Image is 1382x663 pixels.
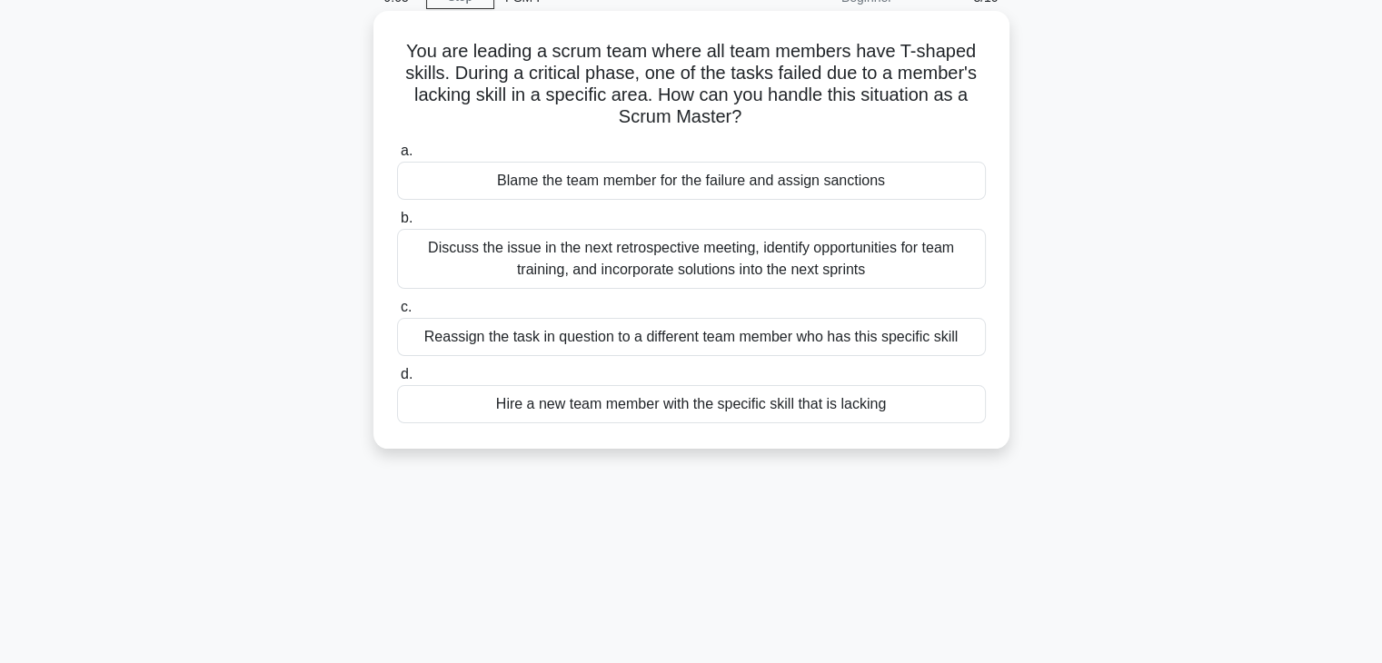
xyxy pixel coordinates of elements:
div: Discuss the issue in the next retrospective meeting, identify opportunities for team training, an... [397,229,986,289]
span: a. [401,143,413,158]
div: Hire a new team member with the specific skill that is lacking [397,385,986,423]
h5: You are leading a scrum team where all team members have T-shaped skills. During a critical phase... [395,40,988,129]
div: Blame the team member for the failure and assign sanctions [397,162,986,200]
span: c. [401,299,412,314]
div: Reassign the task in question to a different team member who has this specific skill [397,318,986,356]
span: b. [401,210,413,225]
span: d. [401,366,413,381]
